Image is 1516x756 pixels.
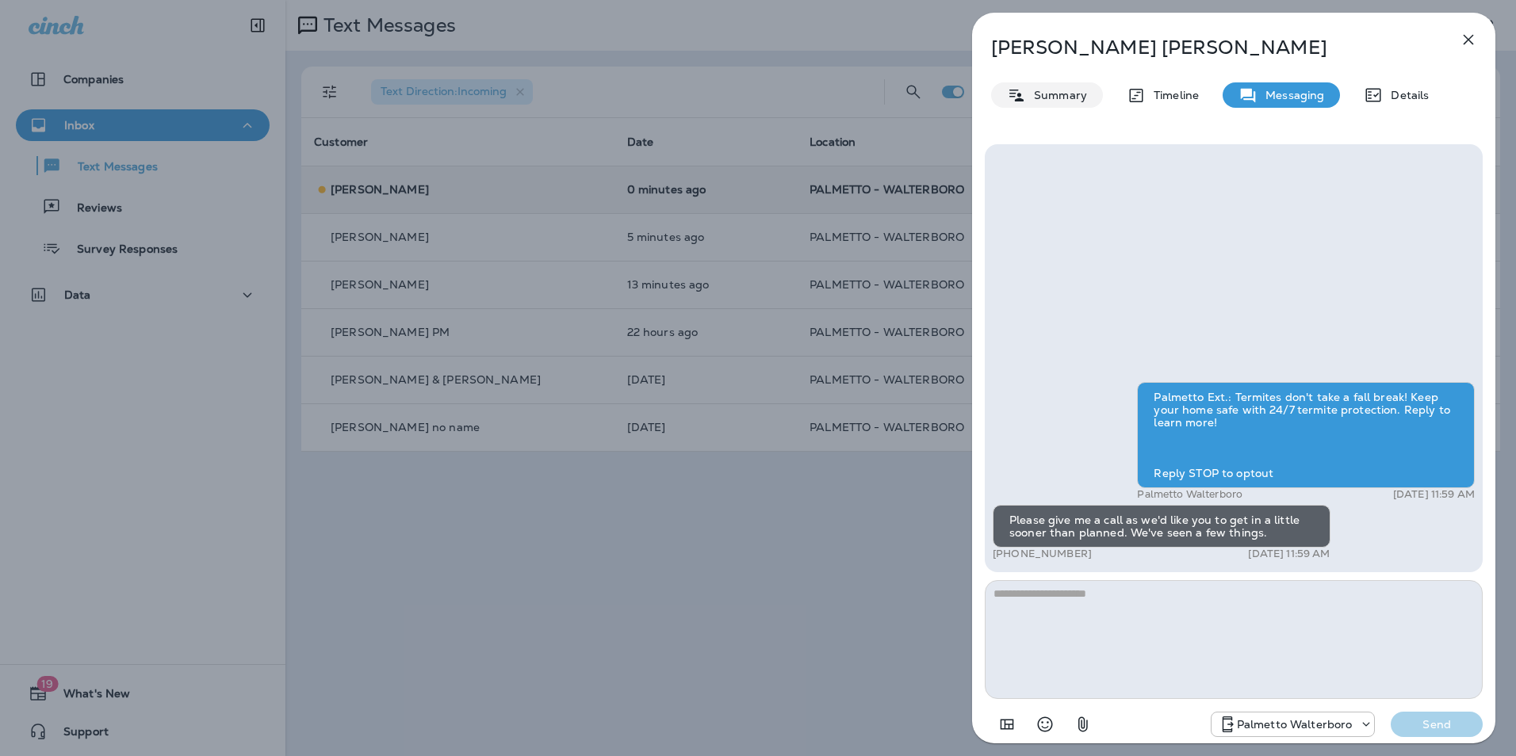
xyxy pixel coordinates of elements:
[991,708,1023,740] button: Add in a premade template
[1383,89,1429,101] p: Details
[993,505,1330,548] div: Please give me a call as we'd like you to get in a little sooner than planned. We've seen a few t...
[991,36,1424,59] p: [PERSON_NAME] [PERSON_NAME]
[1146,89,1199,101] p: Timeline
[1212,715,1375,734] div: +1 (843) 549-4955
[1026,89,1087,101] p: Summary
[1258,89,1324,101] p: Messaging
[1029,708,1061,740] button: Select an emoji
[1137,382,1475,488] div: Palmetto Ext.: Termites don't take a fall break! Keep your home safe with 24/7 termite protection...
[1137,488,1242,501] p: Palmetto Walterboro
[1393,488,1475,501] p: [DATE] 11:59 AM
[1237,718,1353,731] p: Palmetto Walterboro
[1248,548,1330,560] p: [DATE] 11:59 AM
[993,548,1092,560] p: [PHONE_NUMBER]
